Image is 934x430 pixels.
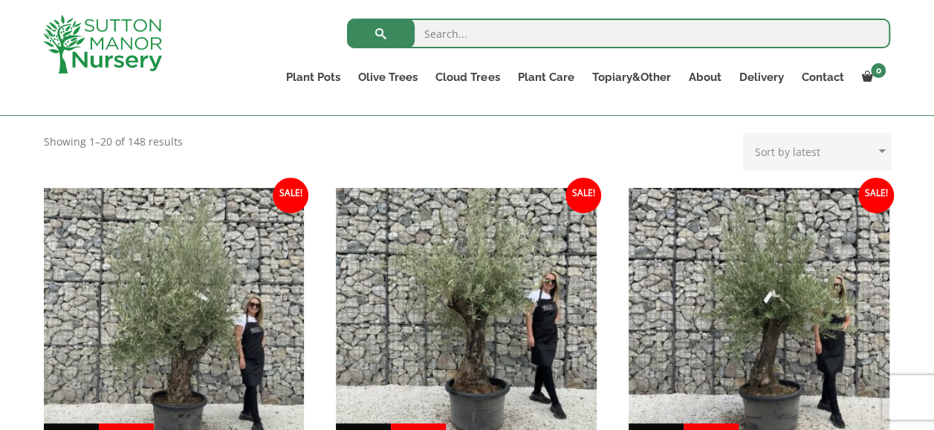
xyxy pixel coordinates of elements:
a: Plant Care [508,67,583,88]
a: About [679,67,730,88]
span: 0 [871,63,886,78]
span: Sale! [273,177,308,213]
input: Search... [347,19,890,48]
span: Sale! [565,177,601,213]
a: Contact [792,67,852,88]
a: Olive Trees [349,67,427,88]
a: 0 [852,67,890,88]
span: Sale! [858,177,894,213]
img: logo [43,15,162,74]
select: Shop order [743,133,891,170]
p: Showing 1–20 of 148 results [44,133,183,151]
a: Cloud Trees [427,67,508,88]
a: Delivery [730,67,792,88]
a: Topiary&Other [583,67,679,88]
a: Plant Pots [277,67,349,88]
